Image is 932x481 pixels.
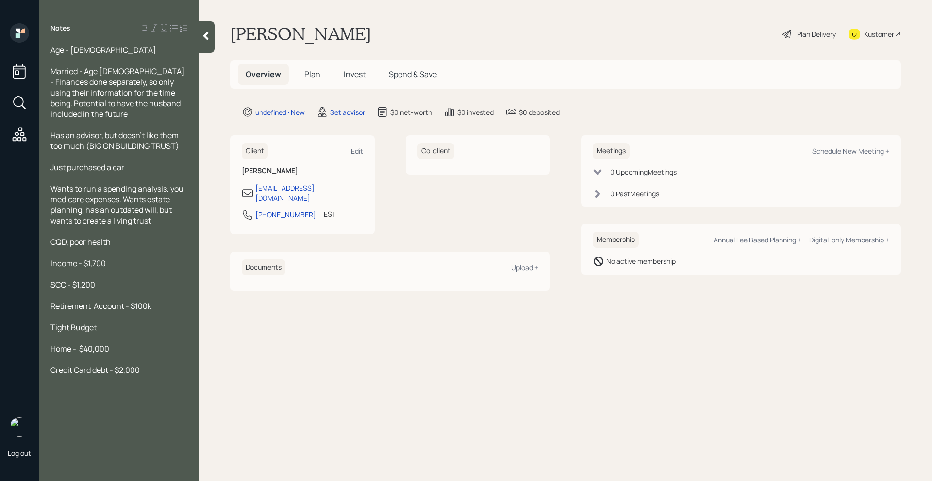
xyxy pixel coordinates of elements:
[50,66,186,119] span: Married - Age [DEMOGRAPHIC_DATA] - Finances done separately, so only using their information for ...
[50,237,111,247] span: CQD, poor health
[511,263,538,272] div: Upload +
[417,143,454,159] h6: Co-client
[390,107,432,117] div: $0 net-worth
[330,107,365,117] div: Set advisor
[344,69,366,80] span: Invest
[864,29,894,39] div: Kustomer
[50,365,140,375] span: Credit Card debt - $2,000
[255,107,305,117] div: undefined · New
[246,69,281,80] span: Overview
[50,258,106,269] span: Income - $1,700
[50,343,109,354] span: Home - $40,000
[519,107,560,117] div: $0 deposited
[10,417,29,437] img: retirable_logo.png
[610,167,677,177] div: 0 Upcoming Meeting s
[50,322,97,333] span: Tight Budget
[50,130,180,151] span: Has an advisor, but doesn't like them too much (BIG ON BUILDING TRUST)
[50,301,151,311] span: Retirement Account - $100k
[50,23,70,33] label: Notes
[610,189,659,199] div: 0 Past Meeting s
[809,235,889,244] div: Digital-only Membership +
[242,167,363,175] h6: [PERSON_NAME]
[242,143,268,159] h6: Client
[606,256,676,266] div: No active membership
[230,23,371,45] h1: [PERSON_NAME]
[593,143,630,159] h6: Meetings
[50,183,185,226] span: Wants to run a spending analysis, you medicare expenses. Wants estate planning, has an outdated w...
[255,209,316,220] div: [PHONE_NUMBER]
[50,162,124,173] span: Just purchased a car
[255,183,363,203] div: [EMAIL_ADDRESS][DOMAIN_NAME]
[797,29,836,39] div: Plan Delivery
[593,232,639,248] h6: Membership
[389,69,437,80] span: Spend & Save
[714,235,801,244] div: Annual Fee Based Planning +
[351,146,363,156] div: Edit
[812,146,889,156] div: Schedule New Meeting +
[242,259,285,275] h6: Documents
[50,45,156,55] span: Age - [DEMOGRAPHIC_DATA]
[304,69,320,80] span: Plan
[324,209,336,219] div: EST
[50,279,95,290] span: SCC - $1,200
[457,107,494,117] div: $0 invested
[8,449,31,458] div: Log out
